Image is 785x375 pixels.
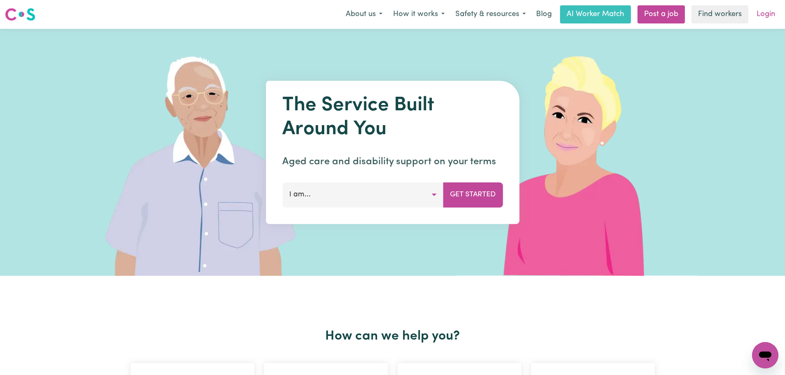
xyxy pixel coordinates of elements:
img: Careseekers logo [5,7,35,22]
p: Aged care and disability support on your terms [282,154,503,169]
button: Get Started [443,182,503,207]
button: Safety & resources [450,6,531,23]
a: Find workers [691,5,748,23]
h2: How can we help you? [126,328,660,344]
a: Blog [531,5,557,23]
h1: The Service Built Around You [282,94,503,141]
a: AI Worker Match [560,5,631,23]
iframe: Button to launch messaging window [752,342,778,368]
a: Post a job [637,5,685,23]
button: How it works [388,6,450,23]
button: I am... [282,182,443,207]
a: Careseekers logo [5,5,35,24]
button: About us [340,6,388,23]
a: Login [752,5,780,23]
